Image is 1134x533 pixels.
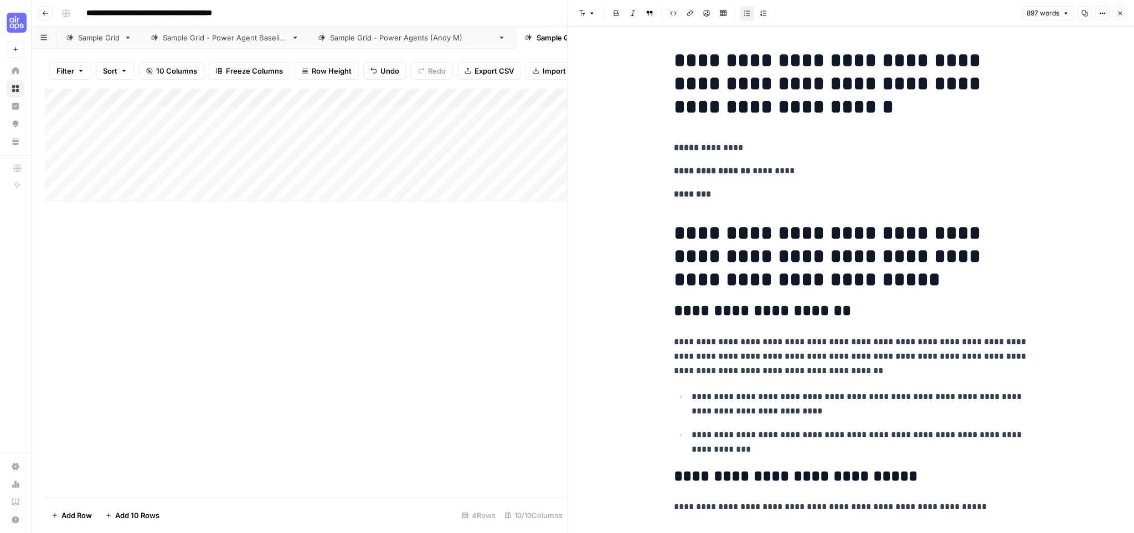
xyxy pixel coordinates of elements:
button: Help + Support [7,511,24,529]
span: Filter [56,65,74,76]
a: Usage [7,475,24,493]
div: Sample Grid - Power Agents ([PERSON_NAME]) [330,32,493,43]
div: Sample Grid [78,32,120,43]
a: Learning Hub [7,493,24,511]
span: Row Height [312,65,352,76]
a: Settings [7,458,24,475]
button: Sort [96,62,135,80]
div: 4 Rows [457,506,500,524]
a: Sample Grid - Power Agent Baseline [141,27,308,49]
a: Opportunities [7,115,24,133]
div: 10/10 Columns [500,506,567,524]
button: Add 10 Rows [99,506,166,524]
a: Sample Grid ([PERSON_NAME]) [515,27,666,49]
a: Home [7,62,24,80]
button: 10 Columns [139,62,204,80]
span: Sort [103,65,117,76]
button: Add Row [45,506,99,524]
img: September Cohort Logo [7,13,27,33]
span: Redo [428,65,446,76]
span: 897 words [1027,8,1059,18]
span: Add Row [61,510,92,521]
span: Import CSV [543,65,583,76]
a: Your Data [7,133,24,151]
a: Insights [7,97,24,115]
button: 897 words [1022,6,1074,20]
span: Undo [380,65,399,76]
button: Freeze Columns [209,62,290,80]
div: Sample Grid - Power Agent Baseline [163,32,287,43]
button: Filter [49,62,91,80]
span: Export CSV [475,65,514,76]
button: Row Height [295,62,359,80]
button: Workspace: September Cohort [7,9,24,37]
div: Sample Grid ([PERSON_NAME]) [537,32,645,43]
button: Undo [363,62,406,80]
span: Add 10 Rows [115,510,159,521]
button: Import CSV [525,62,590,80]
span: 10 Columns [156,65,197,76]
a: Browse [7,80,24,97]
a: Sample Grid - Power Agents ([PERSON_NAME]) [308,27,515,49]
a: Sample Grid [56,27,141,49]
button: Export CSV [457,62,521,80]
button: Redo [411,62,453,80]
span: Freeze Columns [226,65,283,76]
